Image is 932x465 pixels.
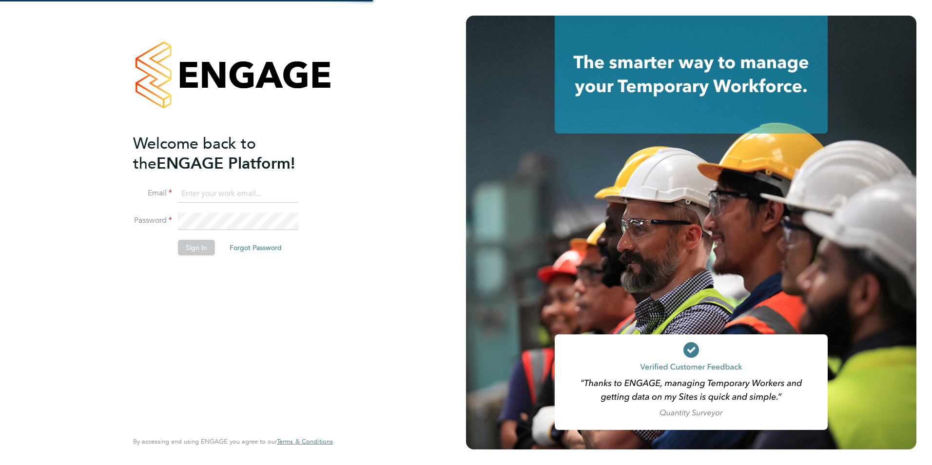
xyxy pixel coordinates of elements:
button: Sign In [178,240,215,255]
h2: ENGAGE Platform! [133,134,323,174]
a: Terms & Conditions [277,438,333,446]
input: Enter your work email... [178,185,298,203]
label: Email [133,188,172,198]
span: Welcome back to the [133,134,256,173]
span: Terms & Conditions [277,437,333,446]
button: Forgot Password [222,240,290,255]
span: By accessing and using ENGAGE you agree to our [133,437,333,446]
label: Password [133,215,172,226]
